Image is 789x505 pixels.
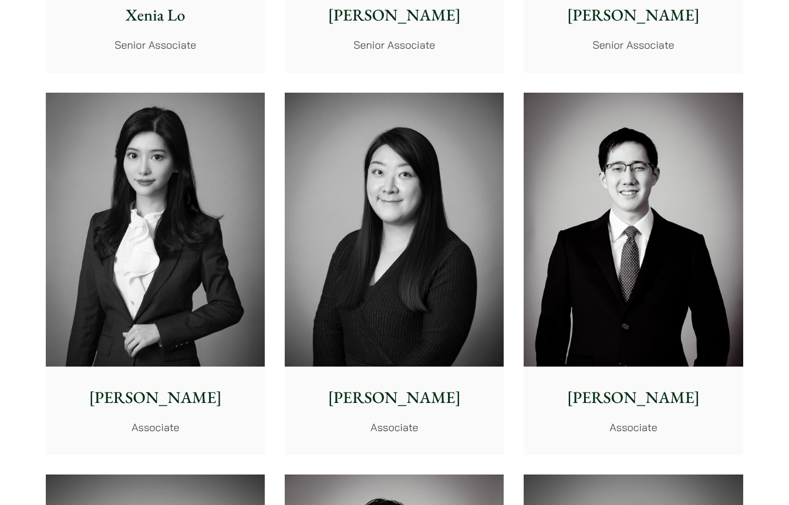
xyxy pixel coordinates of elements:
a: [PERSON_NAME] Associate [285,93,504,455]
p: [PERSON_NAME] [533,385,733,410]
p: [PERSON_NAME] [294,385,494,410]
img: Florence Yan photo [46,93,265,367]
p: Associate [55,419,255,435]
p: Associate [294,419,494,435]
a: [PERSON_NAME] Associate [524,93,743,455]
a: Florence Yan photo [PERSON_NAME] Associate [46,93,265,455]
p: [PERSON_NAME] [55,385,255,410]
p: Senior Associate [55,37,255,53]
p: [PERSON_NAME] [294,3,494,28]
p: Senior Associate [533,37,733,53]
p: Associate [533,419,733,435]
p: [PERSON_NAME] [533,3,733,28]
p: Xenia Lo [55,3,255,28]
p: Senior Associate [294,37,494,53]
